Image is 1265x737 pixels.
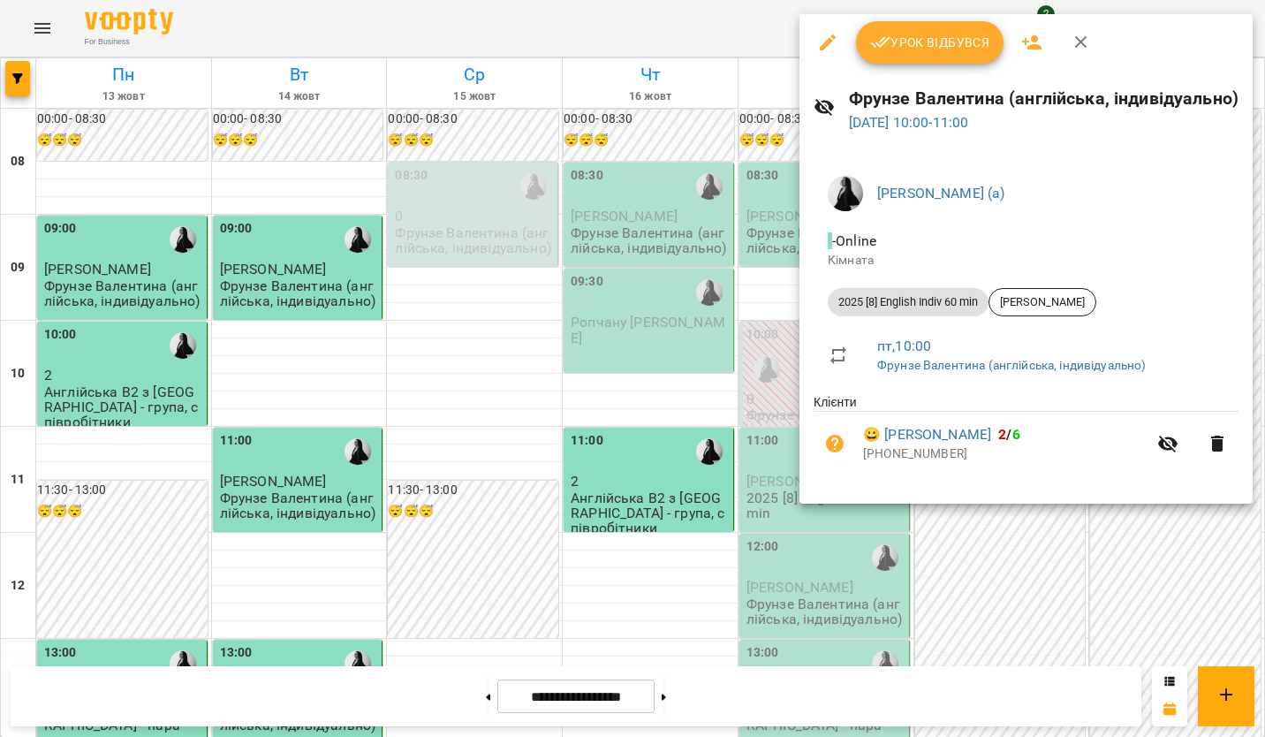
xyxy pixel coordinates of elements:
[814,422,856,465] button: Візит ще не сплачено. Додати оплату?
[828,252,1224,270] p: Кімната
[828,232,880,249] span: - Online
[863,424,991,445] a: 😀 [PERSON_NAME]
[998,426,1006,443] span: 2
[828,294,989,310] span: 2025 [8] English Indiv 60 min
[989,288,1096,316] div: [PERSON_NAME]
[849,114,969,131] a: [DATE] 10:00-11:00
[877,185,1005,201] a: [PERSON_NAME] (а)
[828,176,863,211] img: a8a45f5fed8cd6bfe970c81335813bd9.jpg
[1012,426,1020,443] span: 6
[998,426,1019,443] b: /
[849,85,1238,112] h6: Фрунзе Валентина (англійська, індивідуально)
[863,445,1147,463] p: [PHONE_NUMBER]
[856,21,1004,64] button: Урок відбувся
[877,338,931,354] a: пт , 10:00
[870,32,990,53] span: Урок відбувся
[877,358,1146,372] a: Фрунзе Валентина (англійська, індивідуально)
[989,294,1095,310] span: [PERSON_NAME]
[814,393,1238,482] ul: Клієнти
